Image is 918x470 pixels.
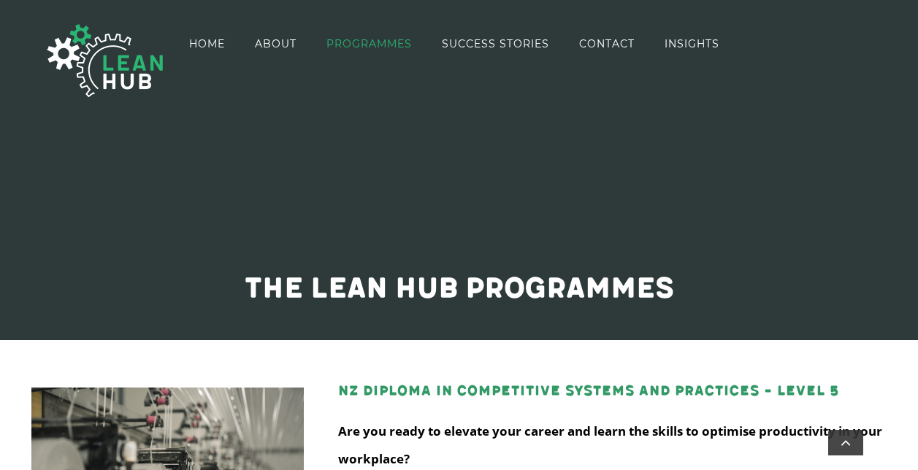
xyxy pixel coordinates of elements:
[665,1,719,85] a: INSIGHTS
[338,382,839,399] a: NZ Diploma in Competitive Systems and Practices – Level 5
[579,1,635,85] a: CONTACT
[245,271,674,306] span: The Lean Hub programmes
[579,39,635,49] span: CONTACT
[255,1,297,85] a: ABOUT
[442,1,549,85] a: SUCCESS STORIES
[255,39,297,49] span: ABOUT
[189,1,719,85] nav: Main Menu
[326,39,412,49] span: PROGRAMMES
[32,9,178,112] img: The Lean Hub | Optimising productivity with Lean Logo
[442,39,549,49] span: SUCCESS STORIES
[189,39,225,49] span: HOME
[326,1,412,85] a: PROGRAMMES
[665,39,719,49] span: INSIGHTS
[189,1,225,85] a: HOME
[338,423,882,467] strong: Are you ready to elevate your career and learn the skills to optimise productivity in your workpl...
